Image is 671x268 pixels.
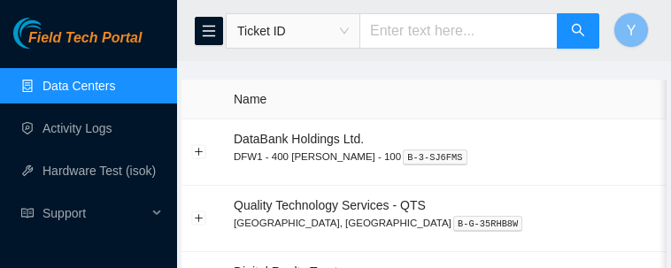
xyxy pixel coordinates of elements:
button: Y [613,12,649,48]
button: Expand row [192,211,206,226]
a: Hardware Test (isok) [42,164,156,178]
kbd: B-3-SJ6FMS [403,149,467,165]
button: search [557,13,599,49]
span: Y [627,19,636,42]
img: Akamai Technologies [13,18,89,49]
span: Ticket ID [237,18,349,44]
a: Data Centers [42,79,115,93]
a: Akamai TechnologiesField Tech Portal [13,32,142,55]
span: search [571,23,585,40]
span: DataBank Holdings Ltd. [234,132,364,146]
a: Activity Logs [42,121,112,135]
button: Expand row [192,145,206,159]
button: menu [195,17,223,45]
span: Support [42,195,147,231]
kbd: B-G-35RHB8W [453,216,523,232]
span: read [21,207,34,219]
span: Quality Technology Services - QTS [234,198,426,212]
span: Field Tech Portal [28,30,142,47]
input: Enter text here... [359,13,558,49]
span: menu [196,24,222,38]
